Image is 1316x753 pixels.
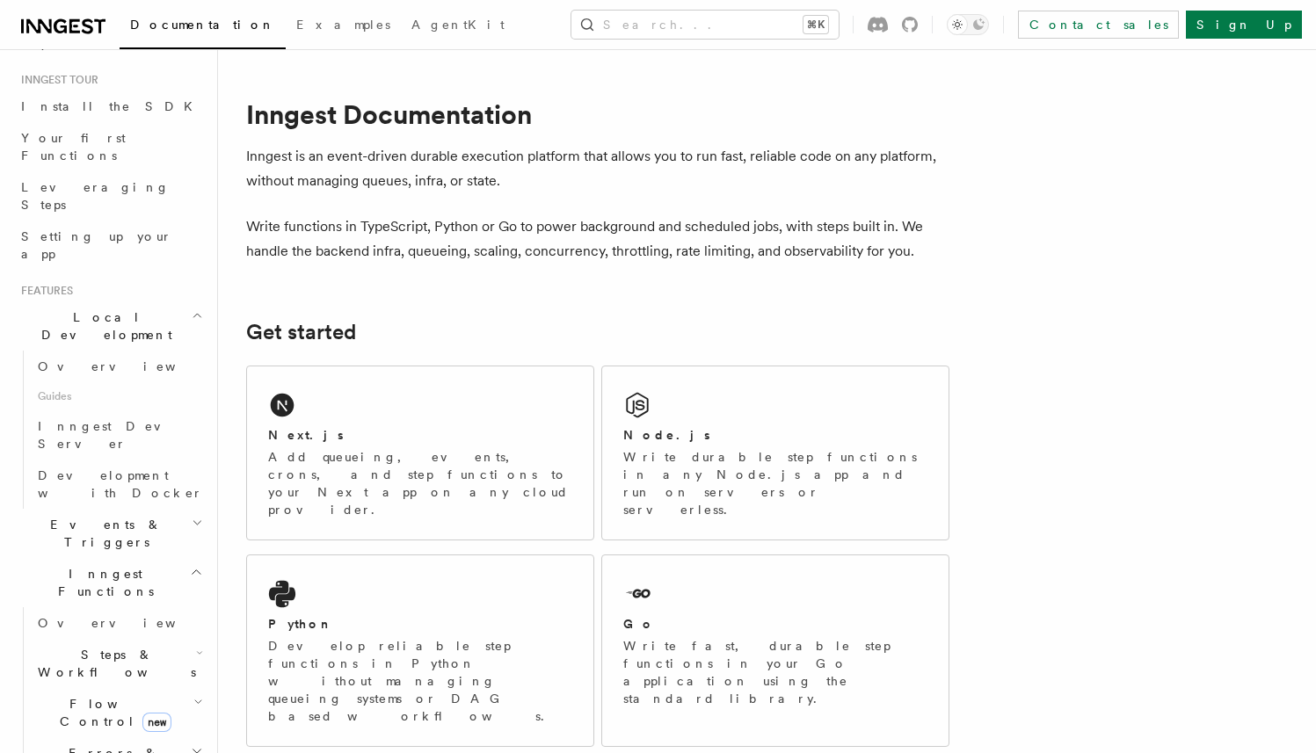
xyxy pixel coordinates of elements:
a: Development with Docker [31,460,207,509]
a: Next.jsAdd queueing, events, crons, and step functions to your Next app on any cloud provider. [246,366,594,540]
a: Your first Functions [14,122,207,171]
button: Search...⌘K [571,11,839,39]
span: Steps & Workflows [31,646,196,681]
h1: Inngest Documentation [246,98,949,130]
p: Add queueing, events, crons, and step functions to your Next app on any cloud provider. [268,448,572,518]
p: Develop reliable step functions in Python without managing queueing systems or DAG based workflows. [268,637,572,725]
span: Inngest tour [14,73,98,87]
kbd: ⌘K [803,16,828,33]
span: Inngest Dev Server [38,419,188,451]
span: Documentation [130,18,275,32]
div: Local Development [14,351,207,509]
span: AgentKit [411,18,505,32]
span: Overview [38,616,219,630]
h2: Node.js [623,426,710,444]
span: Install the SDK [21,99,203,113]
button: Local Development [14,301,207,351]
span: Setting up your app [21,229,172,261]
a: PythonDevelop reliable step functions in Python without managing queueing systems or DAG based wo... [246,554,594,747]
a: Overview [31,351,207,382]
h2: Next.js [268,426,344,444]
p: Write fast, durable step functions in your Go application using the standard library. [623,637,927,707]
a: AgentKit [401,5,515,47]
button: Flow Controlnew [31,688,207,737]
span: Development with Docker [38,468,203,500]
button: Inngest Functions [14,558,207,607]
span: Guides [31,382,207,410]
span: Leveraging Steps [21,180,170,212]
span: Flow Control [31,695,193,730]
span: Inngest Functions [14,565,190,600]
p: Inngest is an event-driven durable execution platform that allows you to run fast, reliable code ... [246,144,949,193]
a: Examples [286,5,401,47]
a: Leveraging Steps [14,171,207,221]
span: Local Development [14,308,192,344]
span: Events & Triggers [14,516,192,551]
a: Node.jsWrite durable step functions in any Node.js app and run on servers or serverless. [601,366,949,540]
h2: Python [268,615,333,633]
span: new [142,713,171,732]
a: Get started [246,320,356,344]
a: GoWrite fast, durable step functions in your Go application using the standard library. [601,554,949,747]
a: Inngest Dev Server [31,410,207,460]
button: Toggle dark mode [947,14,989,35]
p: Write durable step functions in any Node.js app and run on servers or serverless. [623,448,927,518]
a: Contact sales [1018,11,1179,39]
span: Your first Functions [21,131,126,163]
button: Events & Triggers [14,509,207,558]
button: Steps & Workflows [31,639,207,688]
a: Setting up your app [14,221,207,270]
a: Sign Up [1186,11,1302,39]
span: Examples [296,18,390,32]
a: Overview [31,607,207,639]
span: Overview [38,359,219,373]
p: Write functions in TypeScript, Python or Go to power background and scheduled jobs, with steps bu... [246,214,949,264]
h2: Go [623,615,655,633]
a: Install the SDK [14,91,207,122]
a: Documentation [120,5,286,49]
span: Features [14,284,73,298]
